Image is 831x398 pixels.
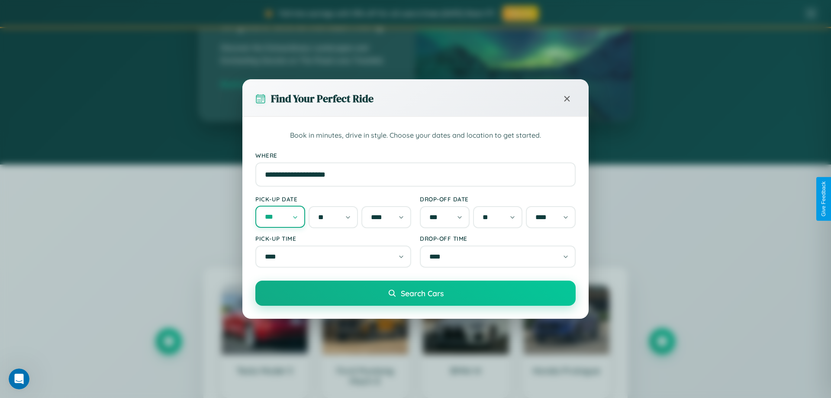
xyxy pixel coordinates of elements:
label: Where [255,152,576,159]
p: Book in minutes, drive in style. Choose your dates and location to get started. [255,130,576,141]
label: Pick-up Date [255,195,411,203]
button: Search Cars [255,281,576,306]
label: Drop-off Date [420,195,576,203]
span: Search Cars [401,288,444,298]
h3: Find Your Perfect Ride [271,91,374,106]
label: Pick-up Time [255,235,411,242]
label: Drop-off Time [420,235,576,242]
